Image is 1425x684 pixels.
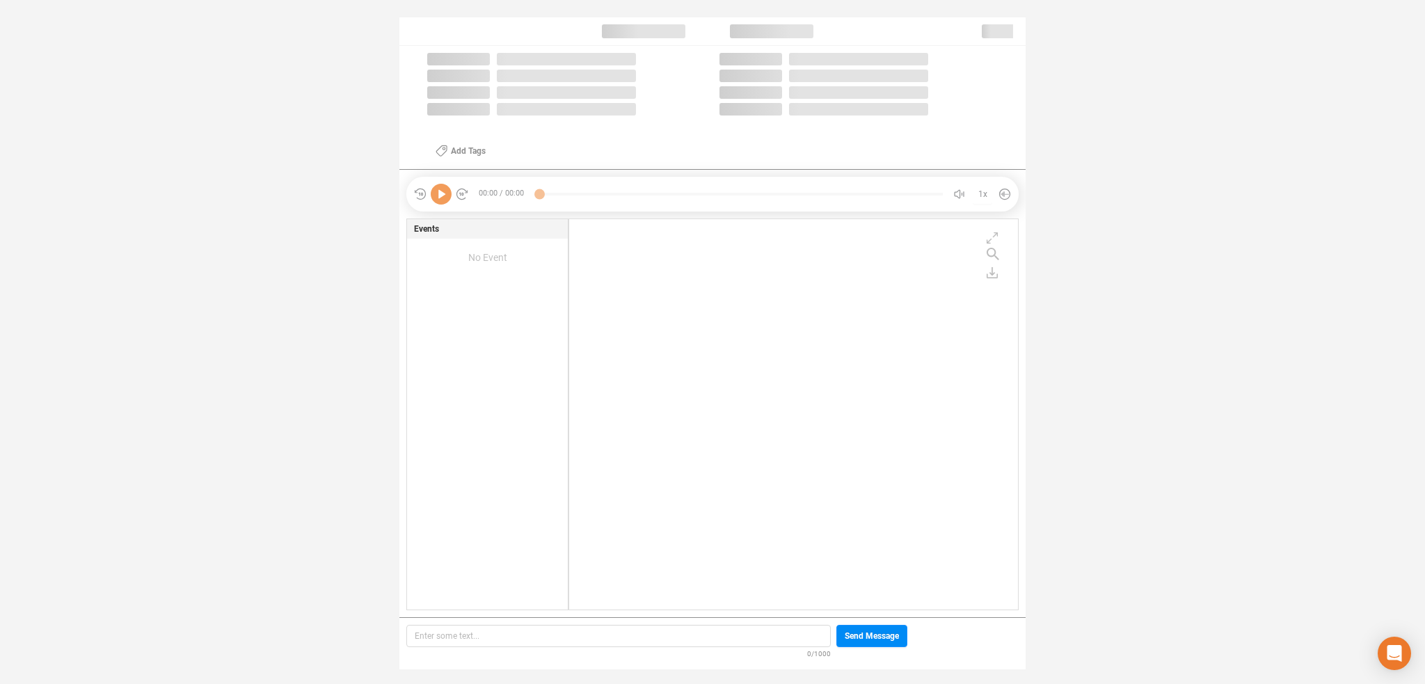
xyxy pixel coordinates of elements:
[807,647,831,659] span: 0/1000
[407,239,568,276] div: No Event
[469,184,539,205] span: 00:00 / 00:00
[576,223,1018,609] div: grid
[836,625,907,647] button: Send Message
[451,140,486,162] span: Add Tags
[845,625,899,647] span: Send Message
[414,223,439,235] span: Events
[1378,637,1411,670] div: Open Intercom Messenger
[973,184,992,204] button: 1x
[978,183,987,205] span: 1x
[427,140,494,162] button: Add Tags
